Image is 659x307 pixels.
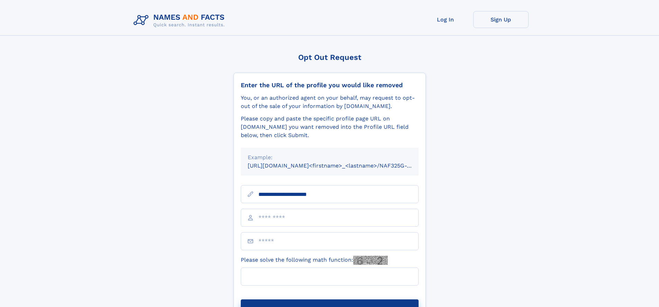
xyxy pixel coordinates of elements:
a: Log In [418,11,473,28]
img: Logo Names and Facts [131,11,230,30]
div: You, or an authorized agent on your behalf, may request to opt-out of the sale of your informatio... [241,94,419,110]
div: Please copy and paste the specific profile page URL on [DOMAIN_NAME] you want removed into the Pr... [241,115,419,139]
div: Example: [248,153,412,162]
a: Sign Up [473,11,529,28]
label: Please solve the following math function: [241,256,388,265]
small: [URL][DOMAIN_NAME]<firstname>_<lastname>/NAF325G-xxxxxxxx [248,162,432,169]
div: Opt Out Request [234,53,426,62]
div: Enter the URL of the profile you would like removed [241,81,419,89]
